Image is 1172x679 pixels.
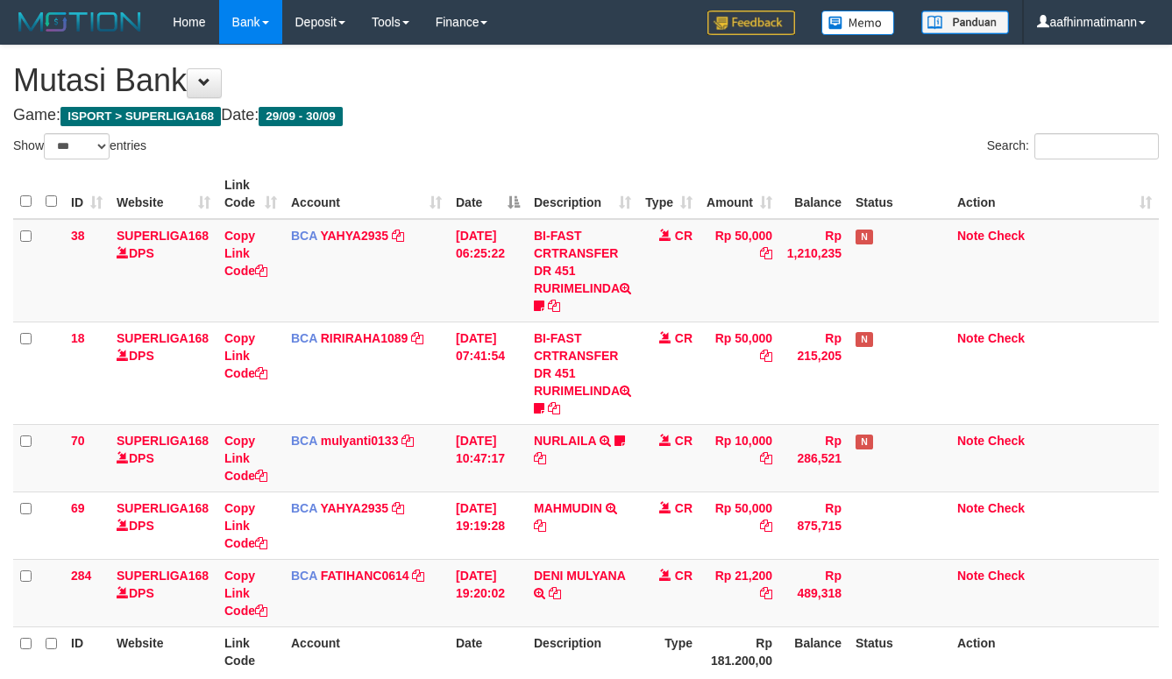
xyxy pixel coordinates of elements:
span: 284 [71,569,91,583]
span: BCA [291,501,317,515]
a: Check [988,434,1025,448]
span: Has Note [856,230,873,244]
th: Status [849,169,950,219]
span: Has Note [856,435,873,449]
span: Has Note [856,332,873,347]
th: Amount: activate to sort column ascending [700,169,779,219]
h4: Game: Date: [13,107,1159,124]
a: Copy Link Code [224,501,267,550]
th: Date: activate to sort column descending [449,169,527,219]
a: Copy RIRIRAHA1089 to clipboard [411,331,423,345]
th: Link Code: activate to sort column ascending [217,169,284,219]
a: SUPERLIGA168 [117,229,209,243]
td: Rp 21,200 [700,559,779,626]
th: Action [950,626,1159,676]
a: Copy YAHYA2935 to clipboard [392,229,404,243]
span: 70 [71,434,85,448]
th: Website: activate to sort column ascending [110,169,217,219]
a: Copy Rp 50,000 to clipboard [760,349,772,363]
a: Note [957,331,984,345]
td: Rp 10,000 [700,424,779,492]
td: [DATE] 10:47:17 [449,424,527,492]
span: ISPORT > SUPERLIGA168 [60,107,221,126]
img: panduan.png [921,11,1009,34]
td: BI-FAST CRTRANSFER DR 451 RURIMELINDA [527,219,638,322]
th: Balance [779,626,849,676]
a: Check [988,331,1025,345]
th: Type [638,626,700,676]
a: Note [957,569,984,583]
label: Search: [987,133,1159,159]
th: ID: activate to sort column ascending [64,169,110,219]
a: SUPERLIGA168 [117,434,209,448]
td: Rp 215,205 [779,322,849,424]
a: Copy Rp 50,000 to clipboard [760,246,772,260]
th: Description [527,626,638,676]
a: Note [957,229,984,243]
th: ID [64,626,110,676]
td: DPS [110,559,217,626]
a: YAHYA2935 [320,229,388,243]
a: Copy mulyanti0133 to clipboard [401,434,414,448]
a: FATIHANC0614 [321,569,409,583]
span: BCA [291,229,317,243]
label: Show entries [13,133,146,159]
a: mulyanti0133 [321,434,399,448]
span: 69 [71,501,85,515]
a: SUPERLIGA168 [117,331,209,345]
th: Status [849,626,950,676]
span: CR [675,331,693,345]
a: Copy Rp 10,000 to clipboard [760,451,772,465]
a: Copy BI-FAST CRTRANSFER DR 451 RURIMELINDA to clipboard [548,401,560,415]
span: BCA [291,434,317,448]
td: DPS [110,322,217,424]
td: DPS [110,492,217,559]
a: Copy YAHYA2935 to clipboard [392,501,404,515]
td: BI-FAST CRTRANSFER DR 451 RURIMELINDA [527,322,638,424]
a: YAHYA2935 [320,501,388,515]
img: Button%20Memo.svg [821,11,895,35]
a: Copy Link Code [224,434,267,483]
img: Feedback.jpg [707,11,795,35]
a: Copy MAHMUDIN to clipboard [534,519,546,533]
a: MAHMUDIN [534,501,602,515]
td: Rp 875,715 [779,492,849,559]
a: Copy Rp 21,200 to clipboard [760,586,772,600]
select: Showentries [44,133,110,159]
a: Copy BI-FAST CRTRANSFER DR 451 RURIMELINDA to clipboard [548,299,560,313]
th: Account: activate to sort column ascending [284,169,449,219]
a: Copy NURLAILA to clipboard [534,451,546,465]
span: CR [675,229,693,243]
th: Type: activate to sort column ascending [638,169,700,219]
a: Check [988,569,1025,583]
td: Rp 50,000 [700,322,779,424]
span: BCA [291,331,317,345]
th: Description: activate to sort column ascending [527,169,638,219]
td: Rp 1,210,235 [779,219,849,322]
a: NURLAILA [534,434,596,448]
th: Link Code [217,626,284,676]
th: Website [110,626,217,676]
a: Copy DENI MULYANA to clipboard [549,586,561,600]
input: Search: [1034,133,1159,159]
span: 18 [71,331,85,345]
th: Rp 181.200,00 [700,626,779,676]
img: MOTION_logo.png [13,9,146,35]
a: Copy Link Code [224,331,267,380]
a: Note [957,501,984,515]
a: SUPERLIGA168 [117,501,209,515]
td: Rp 286,521 [779,424,849,492]
a: Check [988,229,1025,243]
a: Check [988,501,1025,515]
a: Note [957,434,984,448]
th: Balance [779,169,849,219]
span: CR [675,501,693,515]
a: DENI MULYANA [534,569,625,583]
a: Copy FATIHANC0614 to clipboard [412,569,424,583]
span: 29/09 - 30/09 [259,107,343,126]
a: SUPERLIGA168 [117,569,209,583]
td: [DATE] 07:41:54 [449,322,527,424]
a: Copy Link Code [224,569,267,618]
span: CR [675,434,693,448]
th: Account [284,626,449,676]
